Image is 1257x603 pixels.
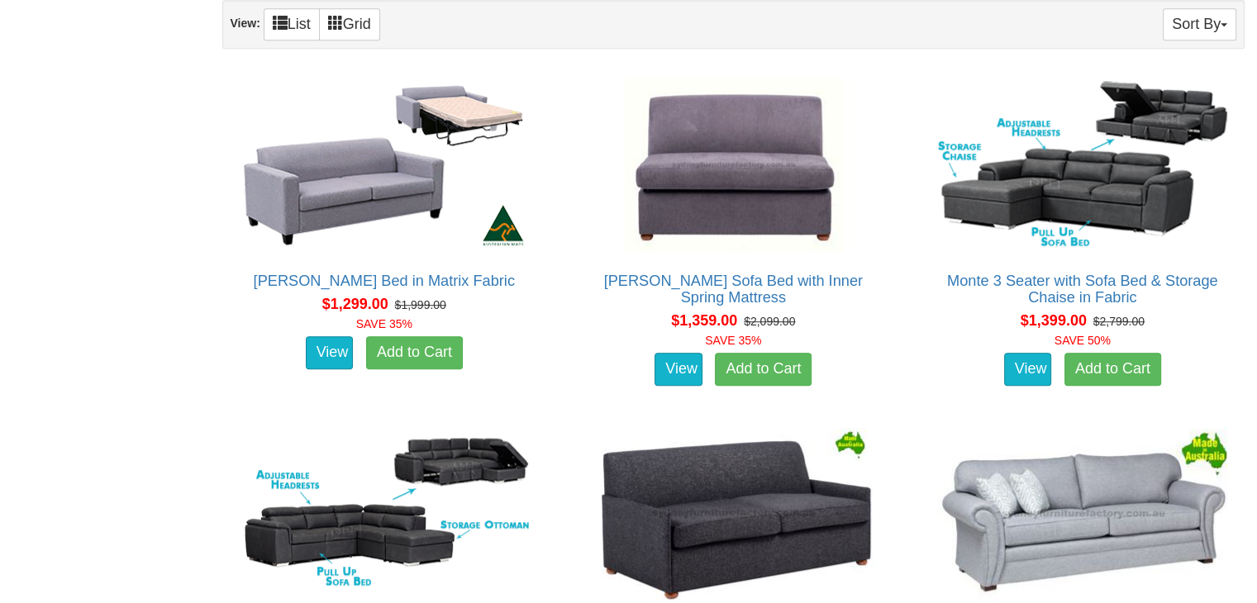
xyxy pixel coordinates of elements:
[1021,312,1087,329] span: $1,399.00
[947,273,1218,306] a: Monte 3 Seater with Sofa Bed & Storage Chaise in Fabric
[356,317,412,330] font: SAVE 35%
[584,74,882,256] img: Cleo Sofa Bed with Inner Spring Mattress
[231,17,260,30] strong: View:
[671,312,737,329] span: $1,359.00
[254,273,515,289] a: [PERSON_NAME] Bed in Matrix Fabric
[264,8,320,40] a: List
[744,315,795,328] del: $2,099.00
[322,296,388,312] span: $1,299.00
[655,353,702,386] a: View
[604,273,863,306] a: [PERSON_NAME] Sofa Bed with Inner Spring Mattress
[306,336,354,369] a: View
[236,74,533,256] img: Emily Sofa Bed in Matrix Fabric
[1163,8,1236,40] button: Sort By
[1055,334,1111,347] font: SAVE 50%
[1004,353,1052,386] a: View
[319,8,380,40] a: Grid
[1093,315,1145,328] del: $2,799.00
[705,334,761,347] font: SAVE 35%
[1064,353,1161,386] a: Add to Cart
[366,336,463,369] a: Add to Cart
[715,353,812,386] a: Add to Cart
[395,298,446,311] del: $1,999.00
[934,74,1231,256] img: Monte 3 Seater with Sofa Bed & Storage Chaise in Fabric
